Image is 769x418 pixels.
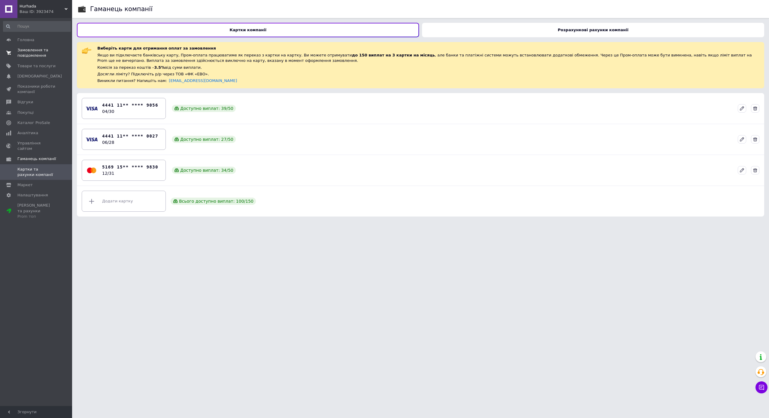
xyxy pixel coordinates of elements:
span: [DEMOGRAPHIC_DATA] [17,74,62,79]
div: Доступно виплат: 39 / 50 [172,105,236,112]
span: [PERSON_NAME] та рахунки [17,203,56,219]
span: Картки та рахунки компанії [17,167,56,177]
span: Налаштування [17,192,48,198]
time: 06/28 [102,140,114,145]
span: Каталог ProSale [17,120,50,126]
span: Виберіть карти для отримання оплат за замовлення [97,46,216,50]
div: Додати картку [86,192,162,210]
div: Ваш ID: 3923474 [20,9,72,14]
a: [EMAIL_ADDRESS][DOMAIN_NAME] [169,78,237,83]
button: Чат з покупцем [755,381,767,393]
div: Гаманець компанії [90,6,153,12]
span: Замовлення та повідомлення [17,47,56,58]
input: Пошук [3,21,71,32]
span: Гаманець компанії [17,156,56,162]
span: Маркет [17,182,33,188]
span: Hurhada [20,4,65,9]
div: Комісія за переказ коштів – від суми виплати. [97,65,759,71]
div: Якщо ви підключаєте банківську карту, Пром-оплата працюватиме як переказ з картки на картку. Ви м... [97,53,759,64]
time: 04/30 [102,109,114,114]
span: Показники роботи компанії [17,84,56,95]
div: Доступно виплат: 27 / 50 [172,136,236,143]
div: Досягли ліміту? Підключіть р/р через ТОВ «ФК «ЕВО». [97,71,759,77]
b: Розрахункові рахунки компанії [558,28,628,32]
span: 3.5% [154,65,165,70]
time: 12/31 [102,171,114,176]
span: Головна [17,37,34,43]
span: до 150 виплат на 3 картки на місяць [352,53,435,57]
div: Prom топ [17,214,56,219]
b: Картки компанії [229,28,266,32]
span: Товари та послуги [17,63,56,69]
span: Аналітика [17,130,38,136]
div: Всього доступно виплат: 100 / 150 [171,198,256,205]
span: Управління сайтом [17,141,56,151]
span: Покупці [17,110,34,115]
span: Відгуки [17,99,33,105]
div: Виникли питання? Напишіть нам: [97,78,759,83]
div: Доступно виплат: 34 / 50 [172,167,236,174]
img: :point_right: [82,46,91,55]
